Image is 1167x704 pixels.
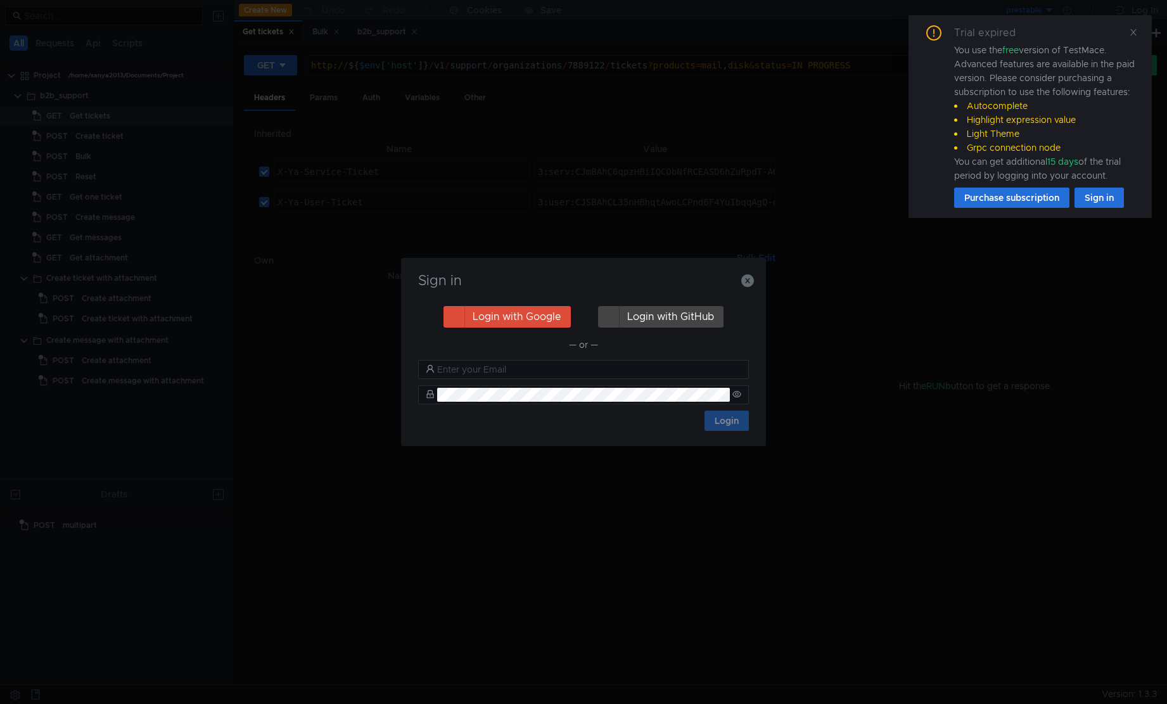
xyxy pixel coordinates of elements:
button: Login with Google [443,306,571,328]
h3: Sign in [416,273,751,288]
li: Grpc connection node [954,141,1137,155]
button: Purchase subscription [954,188,1069,208]
button: Sign in [1075,188,1124,208]
li: Highlight expression value [954,113,1137,127]
input: Enter your Email [437,362,741,376]
button: Login with GitHub [598,306,724,328]
li: Light Theme [954,127,1137,141]
span: free [1002,44,1019,56]
li: Autocomplete [954,99,1137,113]
span: 15 days [1047,156,1078,167]
div: Trial expired [954,25,1031,41]
div: — or — [418,337,749,352]
div: You can get additional of the trial period by logging into your account. [954,155,1137,182]
div: You use the version of TestMace. Advanced features are available in the paid version. Please cons... [954,43,1137,182]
